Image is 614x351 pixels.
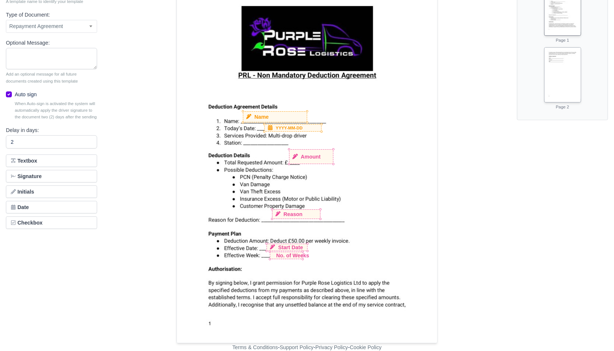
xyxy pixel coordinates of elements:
[315,344,348,350] a: Privacy Policy
[6,154,97,167] button: Textbox
[6,11,50,19] label: Type of Document:
[6,126,39,135] label: Delay in days:
[270,252,302,259] div: No. of Weeks
[243,112,307,122] div: Name
[577,316,614,351] iframe: Chat Widget
[556,105,569,109] small: Page 2
[350,344,381,350] a: Cookie Policy
[556,38,569,42] small: Page 1
[272,210,320,219] div: Reason
[6,201,97,213] button: Date
[6,22,97,31] span: Repayment Agreement
[6,39,50,47] label: Optional Message:
[6,216,97,229] button: Checkbox
[6,20,97,33] span: Repayment Agreement
[280,344,314,350] a: Support Policy
[15,90,37,99] label: Auto sign
[232,344,278,350] a: Terms & Conditions
[15,100,97,121] small: When Auto-sign is activated the system will automatically apply the driver signature to the docum...
[289,150,333,164] div: Amount
[276,125,303,131] small: YYYY-MM-DD
[6,185,97,198] button: Initials
[6,170,97,183] button: Signature
[267,244,307,251] div: Start Date
[6,71,97,84] small: Add an optional message for all future documents created using this template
